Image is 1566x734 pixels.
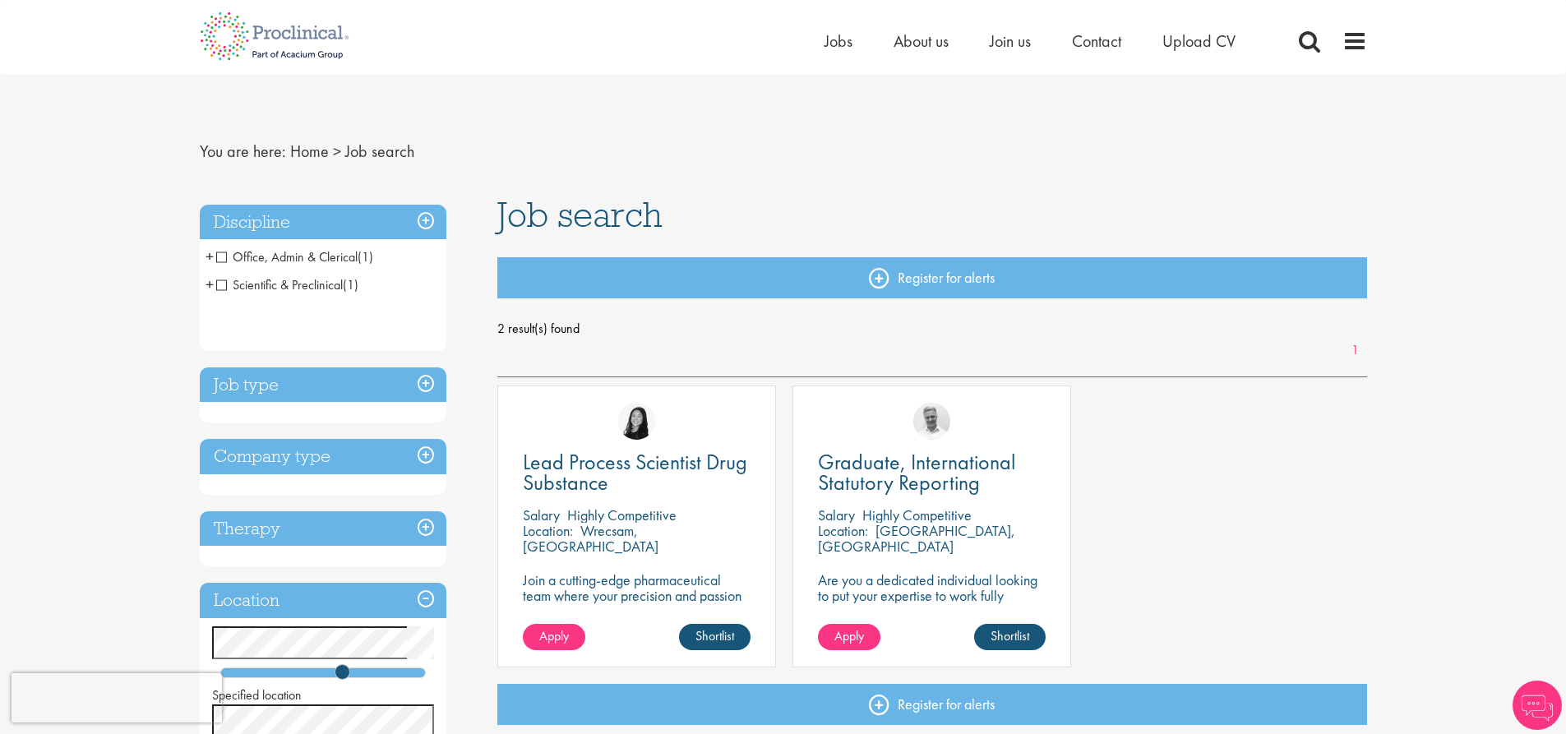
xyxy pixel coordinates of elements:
[200,205,446,240] h3: Discipline
[206,244,214,269] span: +
[618,403,655,440] img: Numhom Sudsok
[974,624,1046,650] a: Shortlist
[1072,30,1121,52] a: Contact
[200,511,446,547] h3: Therapy
[567,505,677,524] p: Highly Competitive
[894,30,949,52] a: About us
[523,521,658,556] p: Wrecsam, [GEOGRAPHIC_DATA]
[818,452,1046,493] a: Graduate, International Statutory Reporting
[818,505,855,524] span: Salary
[290,141,329,162] a: breadcrumb link
[497,316,1367,341] span: 2 result(s) found
[497,192,663,237] span: Job search
[818,448,1015,496] span: Graduate, International Statutory Reporting
[818,572,1046,619] p: Are you a dedicated individual looking to put your expertise to work fully flexibly in a hybrid p...
[333,141,341,162] span: >
[206,272,214,297] span: +
[212,686,302,704] span: Specified location
[200,439,446,474] h3: Company type
[523,452,751,493] a: Lead Process Scientist Drug Substance
[345,141,414,162] span: Job search
[358,248,373,265] span: (1)
[216,248,373,265] span: Office, Admin & Clerical
[12,673,222,722] iframe: reCAPTCHA
[913,403,950,440] img: Joshua Bye
[1162,30,1236,52] a: Upload CV
[523,572,751,635] p: Join a cutting-edge pharmaceutical team where your precision and passion for quality will help sh...
[990,30,1031,52] a: Join us
[818,521,1015,556] p: [GEOGRAPHIC_DATA], [GEOGRAPHIC_DATA]
[825,30,852,52] a: Jobs
[523,505,560,524] span: Salary
[834,627,864,644] span: Apply
[523,521,573,540] span: Location:
[216,276,358,293] span: Scientific & Preclinical
[343,276,358,293] span: (1)
[497,257,1367,298] a: Register for alerts
[216,248,358,265] span: Office, Admin & Clerical
[862,505,972,524] p: Highly Competitive
[200,583,446,618] h3: Location
[523,448,747,496] span: Lead Process Scientist Drug Substance
[539,627,569,644] span: Apply
[818,521,868,540] span: Location:
[200,367,446,403] h3: Job type
[1343,341,1367,360] a: 1
[523,624,585,650] a: Apply
[679,624,751,650] a: Shortlist
[216,276,343,293] span: Scientific & Preclinical
[497,684,1367,725] a: Register for alerts
[818,624,880,650] a: Apply
[1513,681,1562,730] img: Chatbot
[200,141,286,162] span: You are here:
